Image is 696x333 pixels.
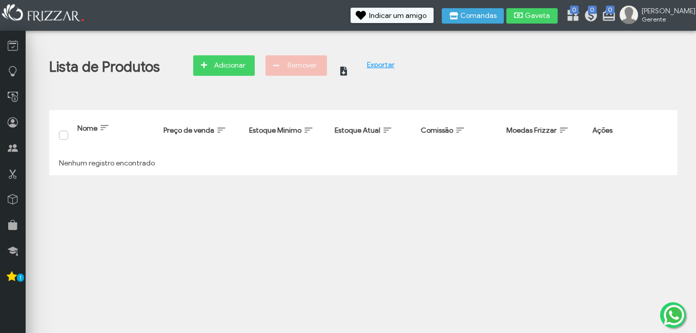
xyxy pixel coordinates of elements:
[351,8,434,23] button: Indicar um amigo
[506,126,557,135] span: Moedas Frizzar
[566,8,576,25] a: 0
[369,12,426,19] span: Indicar um amigo
[335,126,380,135] span: Estoque Atual
[587,115,673,156] th: Ações
[54,156,673,171] td: Nenhum registro encontrado
[442,8,504,24] button: Comandas
[72,115,158,156] th: Nome: activate to sort column ascending
[421,126,453,135] span: Comissão
[17,274,24,282] span: 1
[338,55,361,78] button: ui-button
[345,59,354,75] span: ui-button
[244,115,330,156] th: Estoque Minimo: activate to sort column ascending
[606,6,615,14] span: 0
[662,303,686,327] img: whatsapp.png
[460,12,497,19] span: Comandas
[416,115,501,156] th: Comissão: activate to sort column ascending
[49,58,160,76] h1: Lista de Produtos
[330,115,415,156] th: Estoque Atual: activate to sort column ascending
[506,8,558,24] button: Gaveta
[584,8,594,25] a: 0
[525,12,550,19] span: Gaveta
[249,126,301,135] span: Estoque Minimo
[620,6,691,26] a: [PERSON_NAME] Gerente
[158,115,244,156] th: Preço de venda: activate to sort column ascending
[501,115,587,156] th: Moedas Frizzar: activate to sort column ascending
[193,55,255,76] button: Adicionar
[642,7,688,15] span: [PERSON_NAME]
[367,60,395,69] a: Exportar
[592,126,612,135] span: Ações
[602,8,612,25] a: 0
[642,15,688,23] span: Gerente
[212,58,248,73] span: Adicionar
[570,6,579,14] span: 0
[163,126,214,135] span: Preço de venda
[588,6,597,14] span: 0
[77,124,97,133] span: Nome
